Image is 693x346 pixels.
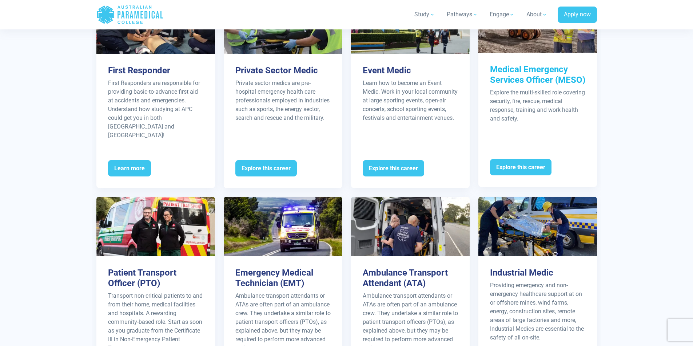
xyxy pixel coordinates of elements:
div: Learn how to become an Event Medic. Work in your local community at large sporting events, open-a... [363,79,458,122]
p: First Responders are responsible for providing basic-to-advance first aid at accidents and emerge... [108,79,203,140]
h3: Industrial Medic [490,268,585,278]
div: Providing emergency and non-emergency healthcare support at on or offshore mines, wind farms, ene... [490,281,585,342]
a: Apply now [558,7,597,23]
a: Australian Paramedical College [96,3,164,27]
img: Ambulance Transport Attendant (ATA) [351,197,470,256]
span: Explore this career [490,159,551,176]
h3: Medical Emergency Services Officer (MESO) [490,64,585,85]
h3: Event Medic [363,65,458,76]
img: Emergency Medical Technician (EMT) [224,197,342,256]
h3: Ambulance Transport Attendant (ATA) [363,268,458,289]
h3: Patient Transport Officer (PTO) [108,268,203,289]
a: Engage [485,4,519,25]
a: Pathways [442,4,482,25]
span: Learn more [108,160,151,177]
h3: First Responder [108,65,203,76]
a: About [522,4,552,25]
div: Private sector medics are pre-hospital emergency health care professionals employed in industries... [235,79,331,122]
span: Explore this career [235,160,297,177]
h3: Emergency Medical Technician (EMT) [235,268,331,289]
h3: Private Sector Medic [235,65,331,76]
img: Industrial Medic [478,197,597,256]
span: Explore this career [363,160,424,177]
div: Explore the multi-skilled role covering security, fire, rescue, medical response, training and wo... [490,88,585,123]
img: Patient Transport Officer (PTO) [96,197,215,256]
a: Study [410,4,439,25]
